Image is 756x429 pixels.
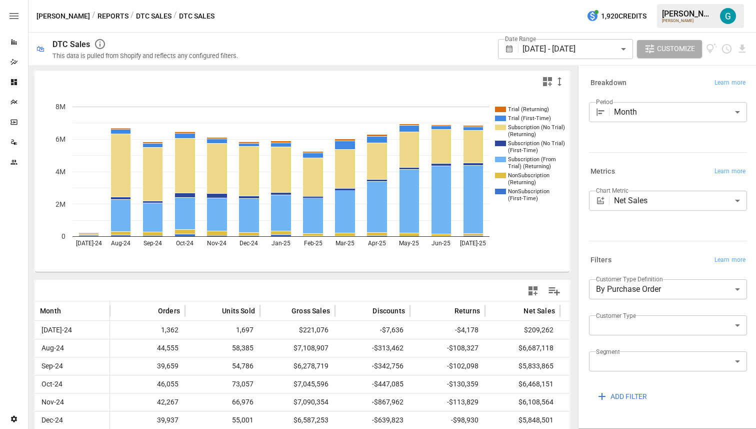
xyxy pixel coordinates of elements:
button: Gavin Acres [714,2,742,30]
span: -$867,962 [370,393,405,411]
text: Trial (First-Time) [508,115,551,122]
span: 46,055 [155,375,180,393]
text: May-25 [399,240,419,247]
span: $7,045,596 [292,375,330,393]
text: (First-Time) [508,147,538,154]
span: Discounts [372,306,405,316]
span: Learn more [714,78,745,88]
span: -$639,823 [370,411,405,429]
div: [PERSON_NAME] [662,9,714,19]
span: -$130,359 [445,375,480,393]
div: Month [614,102,747,122]
span: $6,468,151 [517,375,555,393]
span: -$313,462 [370,339,405,357]
span: $6,687,118 [517,339,555,357]
button: ADD FILTER [589,387,654,405]
label: Chart Metric [596,186,628,195]
span: $6,278,719 [292,357,330,375]
text: 0 [61,232,65,240]
text: NonSubscription [508,188,549,195]
button: Customize [637,40,702,58]
div: / [130,10,134,23]
span: -$342,756 [370,357,405,375]
span: 42,267 [155,393,180,411]
text: (Returning) [508,131,536,138]
span: 66,976 [230,393,255,411]
button: View documentation [706,40,717,58]
div: [PERSON_NAME] [662,19,714,23]
button: Schedule report [721,43,732,55]
span: 1,920 Credits [601,10,646,23]
text: Trial) (Returning) [508,163,551,170]
text: Sep-24 [143,240,162,247]
div: Net Sales [614,191,747,211]
svg: A chart. [35,92,569,272]
h6: Filters [590,255,611,266]
span: Gross Sales [291,306,330,316]
span: 55,001 [230,411,255,429]
text: Subscription (No Trial) [508,140,565,147]
text: Nov-24 [207,240,226,247]
span: Orders [158,306,180,316]
text: Mar-25 [335,240,354,247]
span: 1,362 [159,321,180,339]
button: 1,920Credits [582,7,650,26]
text: [DATE]-24 [76,240,102,247]
button: Sort [143,304,157,318]
span: Learn more [714,167,745,177]
label: Segment [596,347,619,356]
span: 58,385 [230,339,255,357]
div: / [173,10,177,23]
span: $5,833,865 [517,357,555,375]
button: Sort [62,304,76,318]
span: $5,848,501 [517,411,555,429]
span: -$7,636 [378,321,405,339]
div: This data is pulled from Shopify and reflects any configured filters. [52,52,238,60]
text: 8M [55,103,65,111]
span: $6,587,253 [292,411,330,429]
span: Learn more [714,255,745,265]
button: Sort [439,304,453,318]
span: Customize [657,43,695,55]
text: NonSubscription [508,172,549,179]
span: Oct-24 [40,375,64,393]
h6: Metrics [590,166,615,177]
span: $7,108,907 [292,339,330,357]
label: Period [596,98,613,106]
h6: Breakdown [590,78,626,89]
img: Gavin Acres [720,8,736,24]
span: $7,090,354 [292,393,330,411]
span: -$447,085 [370,375,405,393]
text: Subscription (No Trial) [508,124,565,131]
span: 44,555 [155,339,180,357]
span: -$98,930 [449,411,480,429]
button: Download report [736,43,748,55]
text: [DATE]-25 [460,240,486,247]
text: 4M [55,168,65,176]
button: Sort [276,304,290,318]
span: Units Sold [222,306,255,316]
div: 🛍 [36,44,44,54]
span: 39,659 [155,357,180,375]
text: Jan-25 [271,240,290,247]
span: $209,262 [522,321,555,339]
text: 6M [55,135,65,143]
span: ADD FILTER [610,390,647,403]
span: -$4,178 [453,321,480,339]
span: 54,786 [230,357,255,375]
span: 39,937 [155,411,180,429]
div: By Purchase Order [589,279,747,299]
button: [PERSON_NAME] [36,10,90,23]
span: 73,057 [230,375,255,393]
span: Net Sales [523,306,555,316]
span: -$113,829 [445,393,480,411]
button: Sort [508,304,522,318]
text: Oct-24 [176,240,193,247]
text: Trial (Returning) [508,106,549,113]
button: Sort [357,304,371,318]
text: Aug-24 [111,240,130,247]
button: Sort [207,304,221,318]
text: (First-Time) [508,195,538,202]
